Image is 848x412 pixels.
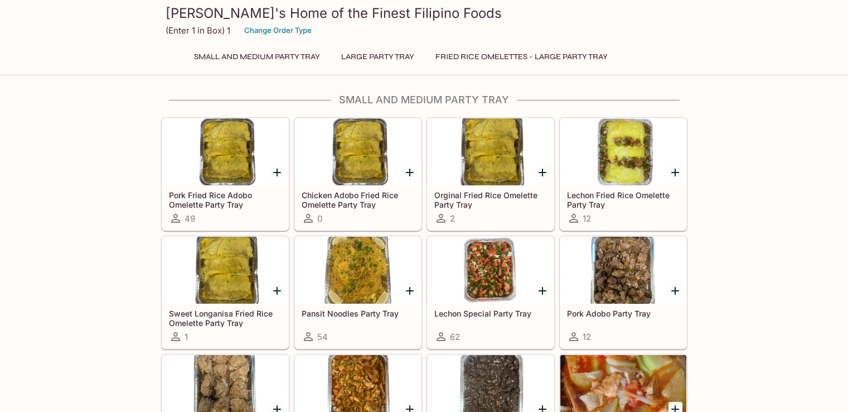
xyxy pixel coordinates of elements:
button: Change Order Type [239,22,317,39]
p: (Enter 1 in Box) 1 [166,25,230,36]
a: Lechon Special Party Tray62 [427,236,554,349]
span: 54 [317,332,328,342]
div: Sweet Longanisa Fried Rice Omelette Party Tray [162,237,288,304]
button: Add Lechon Fried Rice Omelette Party Tray [668,165,682,179]
h5: Orginal Fried Rice Omelette Party Tray [434,190,547,209]
a: Pork Adobo Party Tray12 [560,236,687,349]
h5: Sweet Longanisa Fried Rice Omelette Party Tray [169,309,282,327]
a: Lechon Fried Rice Omelette Party Tray12 [560,118,687,231]
a: Orginal Fried Rice Omelette Party Tray2 [427,118,554,231]
button: Add Orginal Fried Rice Omelette Party Tray [536,165,550,179]
button: Add Chicken Adobo Fried Rice Omelette Party Tray [403,165,417,179]
div: Orginal Fried Rice Omelette Party Tray [428,118,554,185]
button: Add Pork Fried Rice Adobo Omelette Party Tray [270,165,284,179]
span: 0 [317,213,322,224]
a: Pork Fried Rice Adobo Omelette Party Tray49 [162,118,289,231]
button: Add Sweet Longanisa Fried Rice Omelette Party Tray [270,284,284,298]
div: Pork Fried Rice Adobo Omelette Party Tray [162,118,288,185]
span: 12 [583,332,591,342]
h5: Pork Fried Rice Adobo Omelette Party Tray [169,190,282,209]
div: Lechon Special Party Tray [428,237,554,304]
div: Pansit Noodles Party Tray [295,237,421,304]
h4: Small and Medium Party Tray [161,94,687,106]
span: 62 [450,332,460,342]
div: Lechon Fried Rice Omelette Party Tray [560,118,686,185]
span: 49 [185,213,195,224]
div: Pork Adobo Party Tray [560,237,686,304]
span: 1 [185,332,188,342]
h5: Lechon Special Party Tray [434,309,547,318]
span: 12 [583,213,591,224]
h3: [PERSON_NAME]'s Home of the Finest Filipino Foods [166,4,683,22]
span: 2 [450,213,455,224]
button: Large Party Tray [335,49,420,65]
button: Small and Medium Party Tray [188,49,326,65]
h5: Chicken Adobo Fried Rice Omelette Party Tray [302,190,414,209]
h5: Pansit Noodles Party Tray [302,309,414,318]
h5: Lechon Fried Rice Omelette Party Tray [567,190,680,209]
button: Fried Rice Omelettes - Large Party Tray [429,49,614,65]
button: Add Lechon Special Party Tray [536,284,550,298]
div: Chicken Adobo Fried Rice Omelette Party Tray [295,118,421,185]
a: Chicken Adobo Fried Rice Omelette Party Tray0 [294,118,421,231]
a: Sweet Longanisa Fried Rice Omelette Party Tray1 [162,236,289,349]
h5: Pork Adobo Party Tray [567,309,680,318]
button: Add Pork Adobo Party Tray [668,284,682,298]
a: Pansit Noodles Party Tray54 [294,236,421,349]
button: Add Pansit Noodles Party Tray [403,284,417,298]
